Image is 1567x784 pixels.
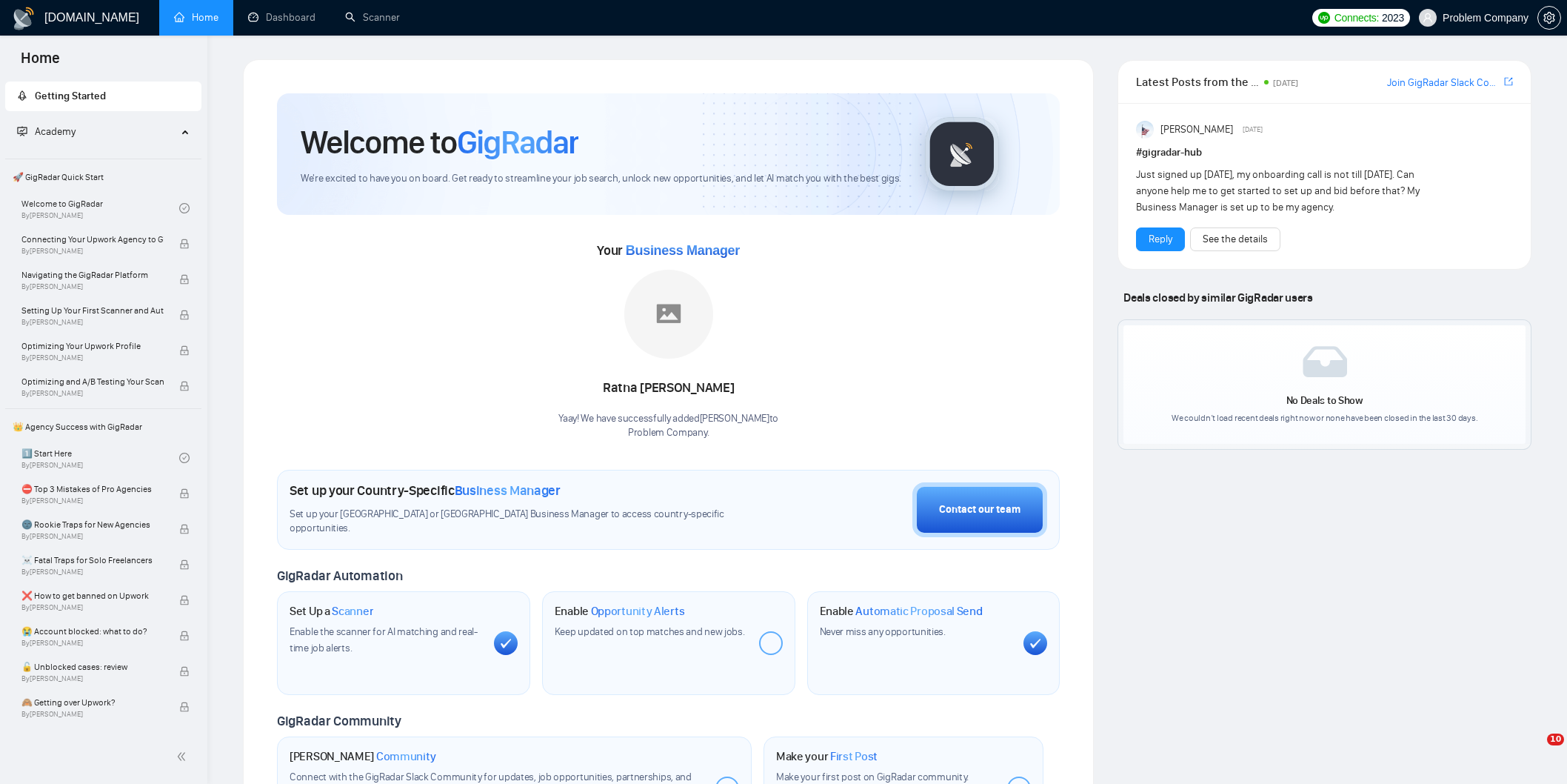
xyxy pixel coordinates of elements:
[21,389,164,398] span: By [PERSON_NAME]
[17,90,27,101] span: rocket
[1136,121,1154,139] img: Anisuzzaman Khan
[179,453,190,463] span: check-circle
[21,303,164,318] span: Setting Up Your First Scanner and Auto-Bidder
[17,126,27,136] span: fund-projection-screen
[1538,12,1560,24] span: setting
[179,595,190,605] span: lock
[597,242,740,259] span: Your
[21,568,164,577] span: By [PERSON_NAME]
[21,282,164,291] span: By [PERSON_NAME]
[21,624,164,639] span: 😭 Account blocked: what to do?
[591,604,685,619] span: Opportunity Alerts
[1136,227,1185,251] button: Reply
[1382,10,1404,26] span: 2023
[558,412,778,440] div: Yaay! We have successfully added [PERSON_NAME] to
[21,496,164,505] span: By [PERSON_NAME]
[1303,346,1347,377] img: empty-box
[21,192,179,225] a: Welcome to GigRadarBy[PERSON_NAME]
[1136,73,1260,91] span: Latest Posts from the GigRadar Community
[21,232,164,247] span: Connecting Your Upwork Agency to GigRadar
[820,604,983,619] h1: Enable
[626,243,740,258] span: Business Manager
[1504,75,1513,89] a: export
[925,117,999,191] img: gigradar-logo.png
[1547,734,1564,745] span: 10
[1117,285,1318,310] span: Deals closed by similar GigRadar users
[277,568,402,584] span: GigRadar Automation
[21,532,164,541] span: By [PERSON_NAME]
[1160,122,1233,138] span: [PERSON_NAME]
[21,588,164,603] span: ❌ How to get banned on Upwork
[9,47,72,79] span: Home
[1172,413,1478,423] span: We couldn’t load recent deals right now or none have been closed in the last 30 days.
[1136,144,1513,161] h1: # gigradar-hub
[1273,78,1298,88] span: [DATE]
[1286,394,1363,407] span: No Deals to Show
[179,203,190,213] span: check-circle
[179,381,190,391] span: lock
[830,749,878,764] span: First Post
[21,553,164,568] span: ☠️ Fatal Traps for Solo Freelancers
[35,90,106,102] span: Getting Started
[179,524,190,534] span: lock
[21,442,179,474] a: 1️⃣ Start HereBy[PERSON_NAME]
[1537,6,1561,30] button: setting
[1136,167,1437,216] div: Just signed up [DATE], my onboarding call is not till [DATE]. Can anyone help me to get started t...
[21,660,164,674] span: 🔓 Unblocked cases: review
[290,604,373,619] h1: Set Up a
[21,639,164,648] span: By [PERSON_NAME]
[555,604,685,619] h1: Enable
[277,713,401,729] span: GigRadar Community
[855,604,982,619] span: Automatic Proposal Send
[7,162,200,192] span: 🚀 GigRadar Quick Start
[1517,734,1552,769] iframe: Intercom live chat
[179,310,190,320] span: lock
[332,604,373,619] span: Scanner
[290,508,744,536] span: Set up your [GEOGRAPHIC_DATA] or [GEOGRAPHIC_DATA] Business Manager to access country-specific op...
[248,11,315,24] a: dashboardDashboard
[179,631,190,641] span: lock
[17,125,76,138] span: Academy
[457,122,578,162] span: GigRadar
[290,482,561,499] h1: Set up your Country-Specific
[21,318,164,327] span: By [PERSON_NAME]
[179,666,190,677] span: lock
[1149,231,1172,248] a: Reply
[1537,12,1561,24] a: setting
[21,674,164,683] span: By [PERSON_NAME]
[174,11,218,24] a: homeHome
[179,274,190,285] span: lock
[7,412,200,442] span: 👑 Agency Success with GigRadar
[345,11,400,24] a: searchScanner
[179,345,190,356] span: lock
[176,749,191,764] span: double-left
[1387,75,1501,91] a: Join GigRadar Slack Community
[179,559,190,570] span: lock
[35,125,76,138] span: Academy
[179,239,190,249] span: lock
[1504,76,1513,87] span: export
[1334,10,1379,26] span: Connects:
[1423,13,1433,23] span: user
[12,7,36,30] img: logo
[1318,12,1330,24] img: upwork-logo.png
[455,482,561,499] span: Business Manager
[5,82,201,111] li: Getting Started
[558,426,778,440] p: Problem Company .
[179,488,190,499] span: lock
[179,702,190,712] span: lock
[21,710,164,719] span: By [PERSON_NAME]
[624,270,713,359] img: placeholder.png
[21,268,164,282] span: Navigating the GigRadar Platform
[21,482,164,496] span: ⛔ Top 3 Mistakes of Pro Agencies
[820,625,946,638] span: Never miss any opportunities.
[555,625,745,638] span: Keep updated on top matches and new jobs.
[1203,231,1268,248] a: See the details
[558,376,778,401] div: Ratna [PERSON_NAME]
[776,749,878,764] h1: Make your
[290,749,436,764] h1: [PERSON_NAME]
[21,247,164,256] span: By [PERSON_NAME]
[1190,227,1280,251] button: See the details
[912,482,1047,537] button: Contact our team
[21,695,164,710] span: 🙈 Getting over Upwork?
